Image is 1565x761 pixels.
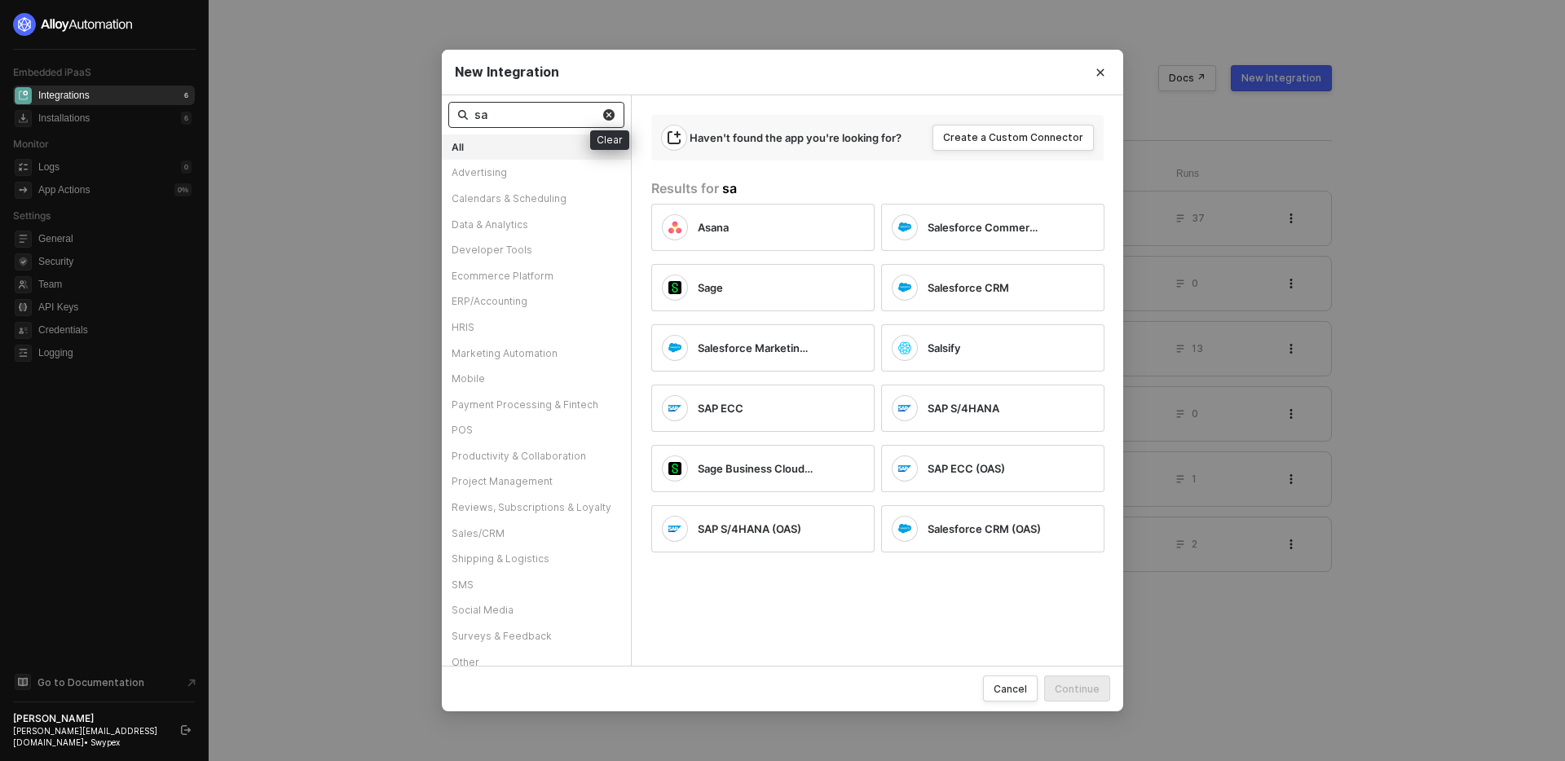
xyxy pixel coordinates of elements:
[442,186,631,212] div: Calendars & Scheduling
[698,341,813,355] span: Salesforce Marketing Cloud
[442,443,631,469] div: Productivity & Collaboration
[603,109,615,121] img: close
[442,237,631,263] div: Developer Tools
[898,281,911,294] img: icon
[668,131,681,144] span: icon-integration
[442,649,631,675] div: Other
[442,263,631,289] div: Ecommerce Platform
[698,401,743,416] span: SAP ECC
[442,623,631,649] div: Surveys & Feedback
[1078,50,1123,95] button: Close
[928,401,999,416] span: SAP S/4HANA
[928,341,961,355] span: Salsify
[898,522,911,535] img: icon
[442,597,631,623] div: Social Media
[442,468,631,495] div: Project Management
[932,125,1094,151] button: Create a Custom Connector
[898,462,911,475] img: icon
[690,130,902,145] div: Haven't found the app you're looking for?
[442,341,631,367] div: Marketing Automation
[442,366,631,392] div: Mobile
[442,315,631,341] div: HRIS
[651,180,1124,197] div: Results for
[668,281,681,294] img: icon
[442,134,631,161] div: All
[442,160,631,186] div: Advertising
[442,572,631,598] div: SMS
[442,288,631,315] div: ERP/Accounting
[455,64,1110,81] div: New Integration
[442,521,631,547] div: Sales/CRM
[983,675,1038,702] button: Cancel
[898,402,911,415] img: icon
[668,402,681,415] img: icon
[722,180,737,196] span: sa
[668,522,681,535] img: icon
[590,130,629,150] div: Clear
[698,280,723,295] span: Sage
[994,682,1027,696] div: Cancel
[442,212,631,238] div: Data & Analytics
[668,462,681,475] img: icon
[928,461,1005,476] span: SAP ECC (OAS)
[928,280,1009,295] span: Salesforce CRM
[943,131,1083,144] div: Create a Custom Connector
[898,221,911,234] img: icon
[698,521,801,536] span: SAP S/4HANA (OAS)
[668,221,681,234] img: icon
[928,220,1043,235] span: Salesforce Commerce Cloud
[458,108,468,121] span: icon-search
[442,495,631,521] div: Reviews, Subscriptions & Loyalty
[698,220,729,235] span: Asana
[442,546,631,572] div: Shipping & Logistics
[474,106,600,124] input: Search
[442,392,631,418] div: Payment Processing & Fintech
[898,341,911,354] img: icon
[698,461,813,476] span: Sage Business Cloud Accounting
[928,521,1041,536] span: Salesforce CRM (OAS)
[668,341,681,354] img: icon
[442,417,631,443] div: POS
[1044,675,1110,702] button: Continue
